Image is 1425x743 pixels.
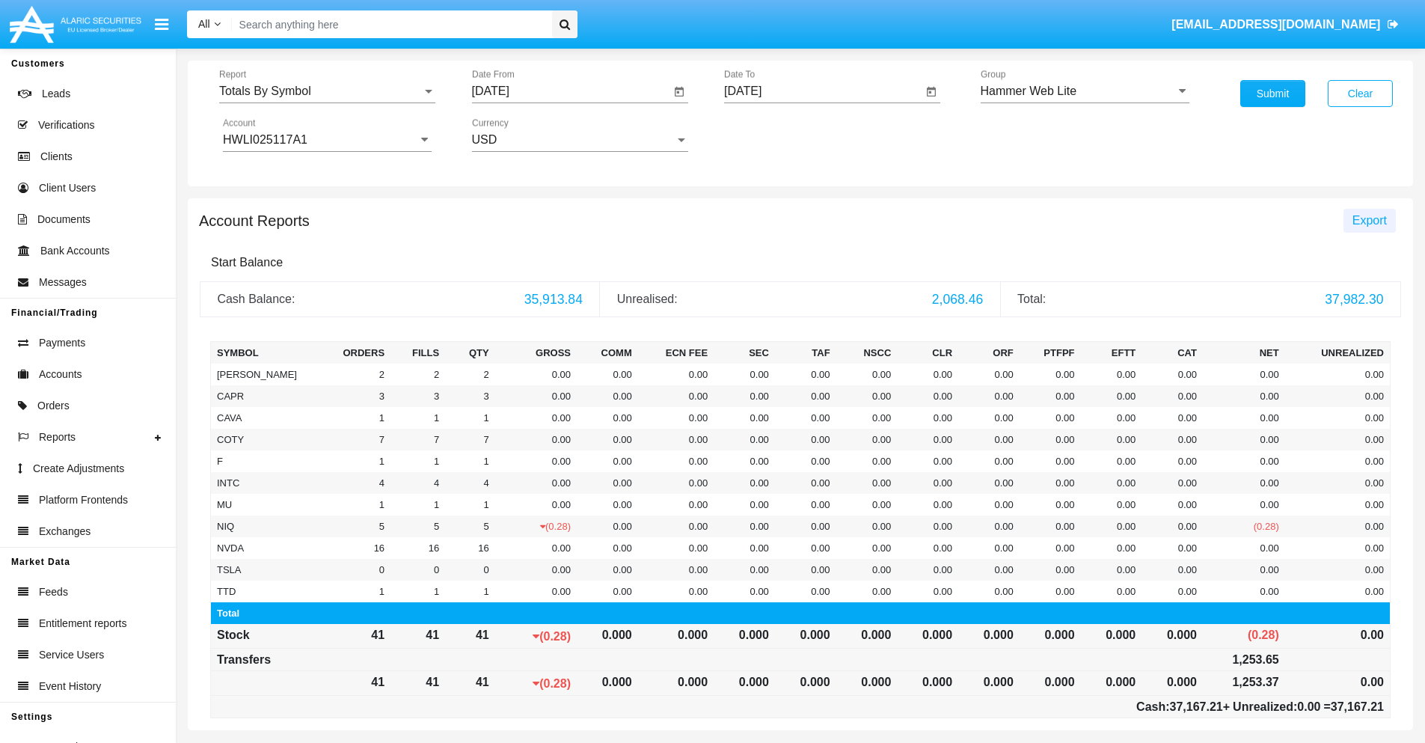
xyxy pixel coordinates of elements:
[1017,290,1314,308] div: Total:
[316,494,390,516] td: 1
[836,581,898,602] td: 0.00
[1141,494,1203,516] td: 0.00
[1203,648,1285,670] td: 1,253.65
[211,494,316,516] td: MU
[958,407,1020,429] td: 0.00
[775,581,836,602] td: 0.00
[714,364,775,385] td: 0.00
[1141,385,1203,407] td: 0.00
[390,559,445,581] td: 0
[577,341,638,364] th: Comm
[638,429,714,450] td: 0.00
[39,524,91,539] span: Exchanges
[1020,407,1081,429] td: 0.00
[33,461,124,477] span: Create Adjustments
[38,117,94,133] span: Verifications
[39,335,85,351] span: Payments
[897,450,958,472] td: 0.00
[39,275,87,290] span: Messages
[445,670,495,695] td: 41
[1020,450,1081,472] td: 0.00
[232,10,547,38] input: Search
[211,429,316,450] td: COTY
[211,255,1390,269] h6: Start Balance
[42,86,70,102] span: Leads
[1203,537,1285,559] td: 0.00
[1331,700,1384,713] span: 37,167.21
[1081,670,1142,695] td: 0.000
[958,581,1020,602] td: 0.00
[714,559,775,581] td: 0.00
[897,385,958,407] td: 0.00
[495,341,577,364] th: Gross
[577,537,638,559] td: 0.00
[1285,670,1391,695] td: 0.00
[897,407,958,429] td: 0.00
[211,364,316,385] td: [PERSON_NAME]
[495,494,577,516] td: 0.00
[577,581,638,602] td: 0.00
[211,581,316,602] td: TTD
[445,450,495,472] td: 1
[495,537,577,559] td: 0.00
[714,385,775,407] td: 0.00
[775,624,836,649] td: 0.000
[390,581,445,602] td: 1
[897,472,958,494] td: 0.00
[714,670,775,695] td: 0.000
[638,341,714,364] th: Ecn Fee
[1352,214,1387,227] span: Export
[714,407,775,429] td: 0.00
[1343,209,1396,233] button: Export
[39,584,68,600] span: Feeds
[1233,700,1320,713] span: Unrealized:
[495,516,577,537] td: (0.28)
[316,407,390,429] td: 1
[1203,450,1285,472] td: 0.00
[445,385,495,407] td: 3
[1325,292,1383,307] span: 37,982.30
[495,450,577,472] td: 0.00
[1020,341,1081,364] th: PTFPF
[495,472,577,494] td: 0.00
[1141,364,1203,385] td: 0.00
[1141,559,1203,581] td: 0.00
[714,494,775,516] td: 0.00
[390,364,445,385] td: 2
[445,429,495,450] td: 7
[495,429,577,450] td: 0.00
[1141,670,1203,695] td: 0.000
[1141,429,1203,450] td: 0.00
[1141,407,1203,429] td: 0.00
[495,559,577,581] td: 0.00
[39,429,76,445] span: Reports
[836,472,898,494] td: 0.00
[211,537,316,559] td: NVDA
[958,429,1020,450] td: 0.00
[316,581,390,602] td: 1
[390,429,445,450] td: 7
[390,472,445,494] td: 4
[1323,700,1384,713] span: =
[1141,341,1203,364] th: CAT
[714,429,775,450] td: 0.00
[390,494,445,516] td: 1
[775,537,836,559] td: 0.00
[1285,516,1391,537] td: 0.00
[958,450,1020,472] td: 0.00
[1203,516,1285,537] td: (0.28)
[1285,450,1391,472] td: 0.00
[1141,472,1203,494] td: 0.00
[638,450,714,472] td: 0.00
[577,494,638,516] td: 0.00
[1285,537,1391,559] td: 0.00
[1141,450,1203,472] td: 0.00
[316,341,390,364] th: Orders
[836,624,898,649] td: 0.000
[1081,537,1142,559] td: 0.00
[714,450,775,472] td: 0.00
[1285,581,1391,602] td: 0.00
[897,537,958,559] td: 0.00
[316,537,390,559] td: 16
[1141,581,1203,602] td: 0.00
